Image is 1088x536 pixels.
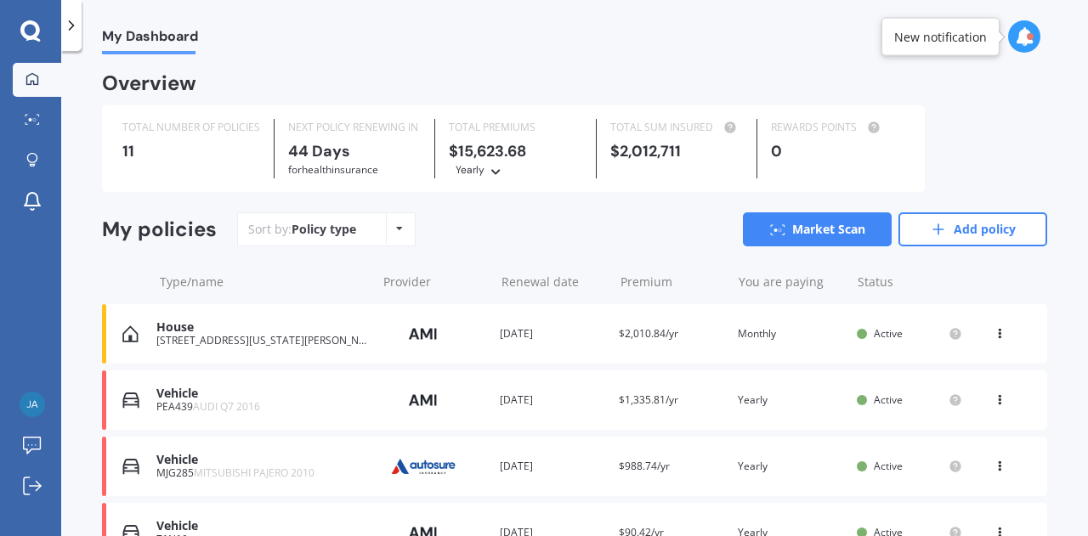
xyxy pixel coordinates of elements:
div: You are paying [739,274,843,291]
img: House [122,325,139,342]
div: TOTAL PREMIUMS [449,119,581,136]
div: 0 [771,143,904,160]
img: Vehicle [122,458,139,475]
span: MITSUBISHI PAJERO 2010 [194,465,314,480]
span: My Dashboard [102,28,198,51]
div: Monthly [738,325,843,342]
span: Active [874,392,903,407]
div: REWARDS POINTS [771,119,904,136]
span: for Health insurance [288,162,378,177]
div: TOTAL SUM INSURED [610,119,743,136]
div: $2,012,711 [610,143,743,160]
div: My policies [102,217,217,242]
div: 11 [122,143,260,160]
div: Premium [620,274,725,291]
div: MJG285 [156,467,367,479]
div: Type/name [160,274,370,291]
span: $2,010.84/yr [619,326,678,341]
div: [DATE] [500,392,605,409]
span: $1,335.81/yr [619,392,678,407]
div: Vehicle [156,453,367,467]
div: Vehicle [156,386,367,401]
div: TOTAL NUMBER OF POLICIES [122,119,260,136]
img: AMI [381,384,466,416]
b: 44 Days [288,141,350,161]
span: Active [874,459,903,473]
div: Renewal date [501,274,606,291]
div: New notification [894,28,987,45]
div: [DATE] [500,458,605,475]
div: Provider [383,274,488,291]
span: AUDI Q7 2016 [193,399,260,414]
img: 4005ff6056ba6bfb37146a423cccf161 [20,392,45,417]
a: Add policy [898,212,1047,246]
span: $988.74/yr [619,459,670,473]
img: Vehicle [122,392,139,409]
span: Active [874,326,903,341]
div: [DATE] [500,325,605,342]
div: Status [858,274,962,291]
a: Market Scan [743,212,892,246]
div: PEA439 [156,401,367,413]
div: NEXT POLICY RENEWING IN [288,119,421,136]
div: $15,623.68 [449,143,581,178]
div: Policy type [292,221,356,238]
div: Overview [102,75,196,92]
img: AMI [381,318,466,350]
img: Autosure [381,450,466,482]
div: Yearly [738,392,843,409]
div: Yearly [456,161,484,178]
div: House [156,320,367,335]
div: Yearly [738,458,843,475]
div: Vehicle [156,519,367,533]
div: [STREET_ADDRESS][US_STATE][PERSON_NAME] [156,335,367,347]
div: Sort by: [248,221,356,238]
